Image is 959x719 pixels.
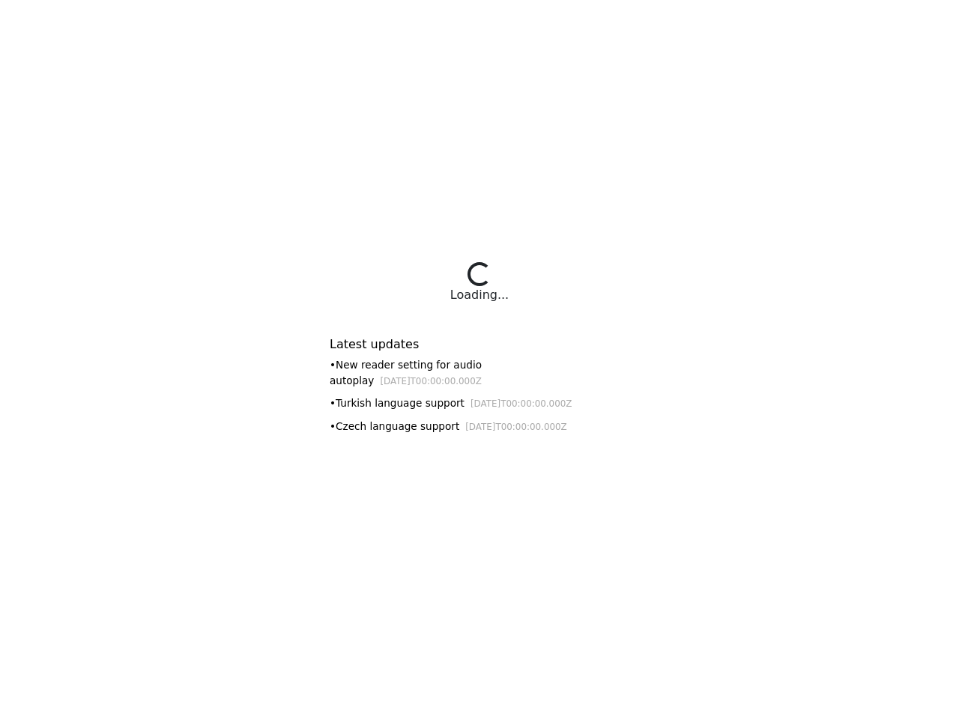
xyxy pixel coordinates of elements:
small: [DATE]T00:00:00.000Z [471,398,572,409]
div: Loading... [450,286,509,304]
small: [DATE]T00:00:00.000Z [465,422,567,432]
div: • Turkish language support [330,395,629,411]
h6: Latest updates [330,337,629,351]
small: [DATE]T00:00:00.000Z [380,376,482,386]
div: • New reader setting for audio autoplay [330,357,629,388]
div: • Czech language support [330,419,629,434]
